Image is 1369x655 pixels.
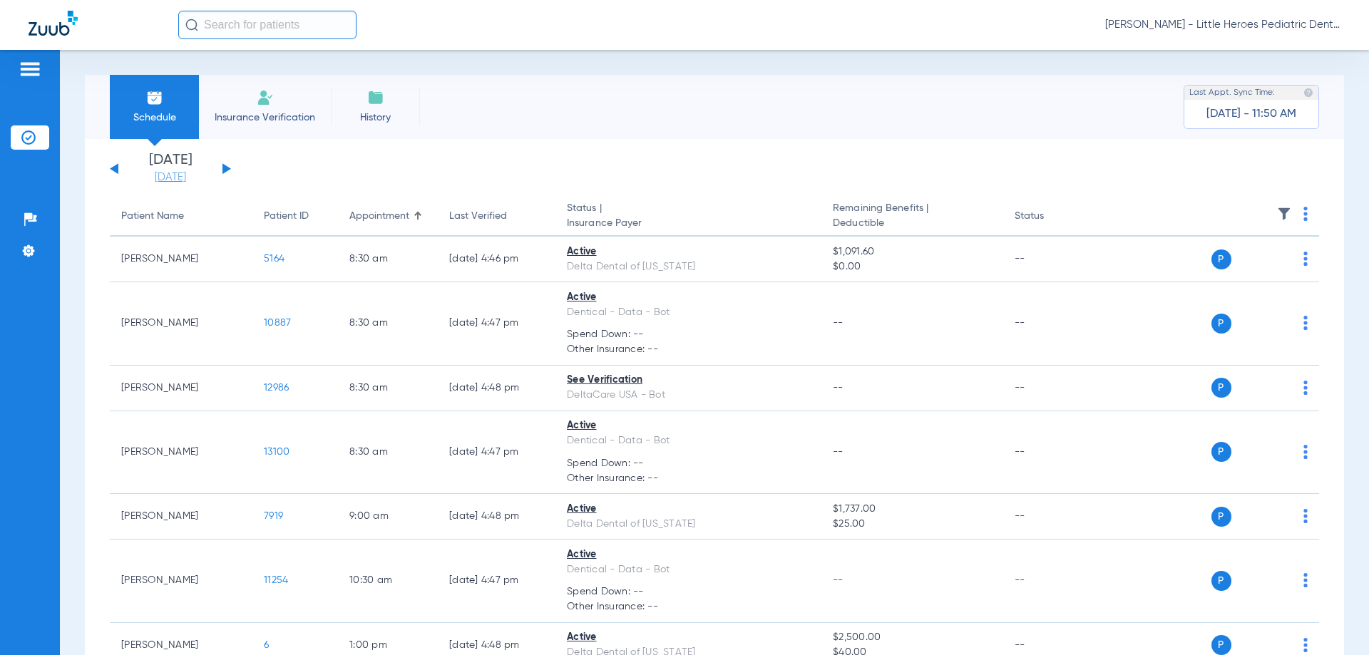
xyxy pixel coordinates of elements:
span: Insurance Payer [567,216,810,231]
td: [DATE] 4:47 PM [438,540,555,623]
td: -- [1003,494,1099,540]
span: Last Appt. Sync Time: [1189,86,1275,100]
div: Active [567,418,810,433]
td: 8:30 AM [338,411,438,495]
div: Active [567,630,810,645]
span: Other Insurance: -- [567,342,810,357]
span: Schedule [121,110,188,125]
div: Delta Dental of [US_STATE] [567,517,810,532]
td: 8:30 AM [338,237,438,282]
img: filter.svg [1277,207,1291,221]
img: Search Icon [185,19,198,31]
td: [DATE] 4:47 PM [438,282,555,366]
td: 8:30 AM [338,282,438,366]
span: $0.00 [833,259,991,274]
span: -- [833,575,844,585]
span: 7919 [264,511,283,521]
span: Other Insurance: -- [567,471,810,486]
span: [DATE] - 11:50 AM [1206,107,1296,121]
span: P [1211,507,1231,527]
img: History [367,89,384,106]
span: 6 [264,640,269,650]
td: [DATE] 4:48 PM [438,494,555,540]
li: [DATE] [128,153,213,185]
img: Schedule [146,89,163,106]
iframe: Chat Widget [1298,587,1369,655]
td: -- [1003,237,1099,282]
span: -- [833,447,844,457]
div: Dentical - Data - Bot [567,305,810,320]
td: [DATE] 4:46 PM [438,237,555,282]
div: Patient Name [121,209,241,224]
th: Remaining Benefits | [821,197,1003,237]
th: Status | [555,197,821,237]
span: P [1211,442,1231,462]
td: -- [1003,540,1099,623]
span: P [1211,635,1231,655]
div: Patient Name [121,209,184,224]
span: Other Insurance: -- [567,599,810,614]
td: [PERSON_NAME] [110,366,252,411]
td: 8:30 AM [338,366,438,411]
th: Status [1003,197,1099,237]
span: Spend Down: -- [567,456,810,471]
img: hamburger-icon [19,61,41,78]
td: [PERSON_NAME] [110,411,252,495]
img: Manual Insurance Verification [257,89,274,106]
span: 12986 [264,383,289,393]
span: 10887 [264,318,291,328]
span: Deductible [833,216,991,231]
div: Delta Dental of [US_STATE] [567,259,810,274]
span: P [1211,314,1231,334]
span: 11254 [264,575,288,585]
span: [PERSON_NAME] - Little Heroes Pediatric Dentistry [1105,18,1340,32]
div: Last Verified [449,209,544,224]
span: Spend Down: -- [567,584,810,599]
td: -- [1003,282,1099,366]
div: Dentical - Data - Bot [567,433,810,448]
img: group-dot-blue.svg [1303,509,1308,523]
img: group-dot-blue.svg [1303,316,1308,330]
span: -- [833,383,844,393]
div: Patient ID [264,209,327,224]
div: Dentical - Data - Bot [567,562,810,577]
td: [PERSON_NAME] [110,494,252,540]
span: $1,091.60 [833,244,991,259]
img: group-dot-blue.svg [1303,445,1308,459]
input: Search for patients [178,11,357,39]
span: History [342,110,409,125]
div: Active [567,547,810,562]
span: P [1211,571,1231,591]
span: 5164 [264,254,284,264]
img: group-dot-blue.svg [1303,381,1308,395]
span: $2,500.00 [833,630,991,645]
div: Appointment [349,209,409,224]
img: group-dot-blue.svg [1303,573,1308,587]
span: P [1211,249,1231,269]
div: Active [567,244,810,259]
div: Last Verified [449,209,507,224]
td: 10:30 AM [338,540,438,623]
div: Active [567,290,810,305]
span: Spend Down: -- [567,327,810,342]
td: [DATE] 4:47 PM [438,411,555,495]
span: P [1211,378,1231,398]
img: Zuub Logo [29,11,78,36]
div: Patient ID [264,209,309,224]
td: [PERSON_NAME] [110,237,252,282]
span: -- [833,318,844,328]
a: [DATE] [128,170,213,185]
td: [PERSON_NAME] [110,282,252,366]
img: group-dot-blue.svg [1303,252,1308,266]
div: Appointment [349,209,426,224]
td: -- [1003,366,1099,411]
td: [PERSON_NAME] [110,540,252,623]
td: [DATE] 4:48 PM [438,366,555,411]
span: $25.00 [833,517,991,532]
img: last sync help info [1303,88,1313,98]
td: 9:00 AM [338,494,438,540]
td: -- [1003,411,1099,495]
span: Insurance Verification [210,110,320,125]
div: Active [567,502,810,517]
